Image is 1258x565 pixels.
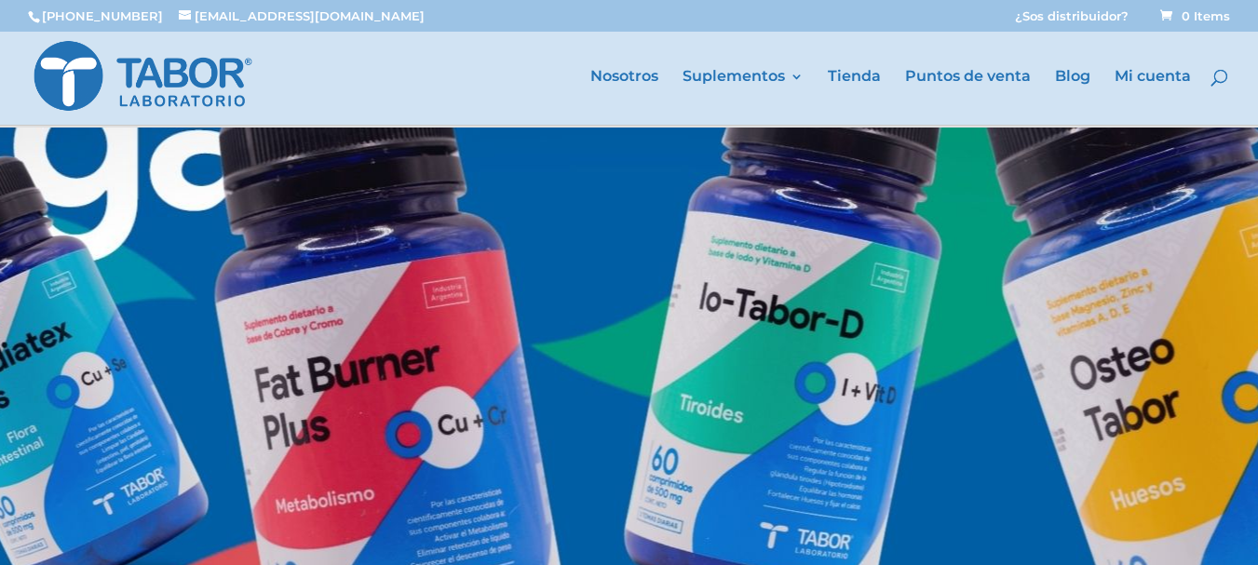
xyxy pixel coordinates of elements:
a: [EMAIL_ADDRESS][DOMAIN_NAME] [179,8,425,23]
a: Blog [1055,70,1090,125]
a: Mi cuenta [1115,70,1191,125]
a: Suplementos [683,70,804,125]
a: Puntos de venta [905,70,1031,125]
a: ¿Sos distribuidor? [1015,10,1129,32]
span: 0 Items [1160,8,1230,23]
a: Tienda [828,70,881,125]
a: [PHONE_NUMBER] [42,8,163,23]
a: Nosotros [590,70,658,125]
a: 0 Items [1157,8,1230,23]
img: Laboratorio Tabor [32,37,254,114]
